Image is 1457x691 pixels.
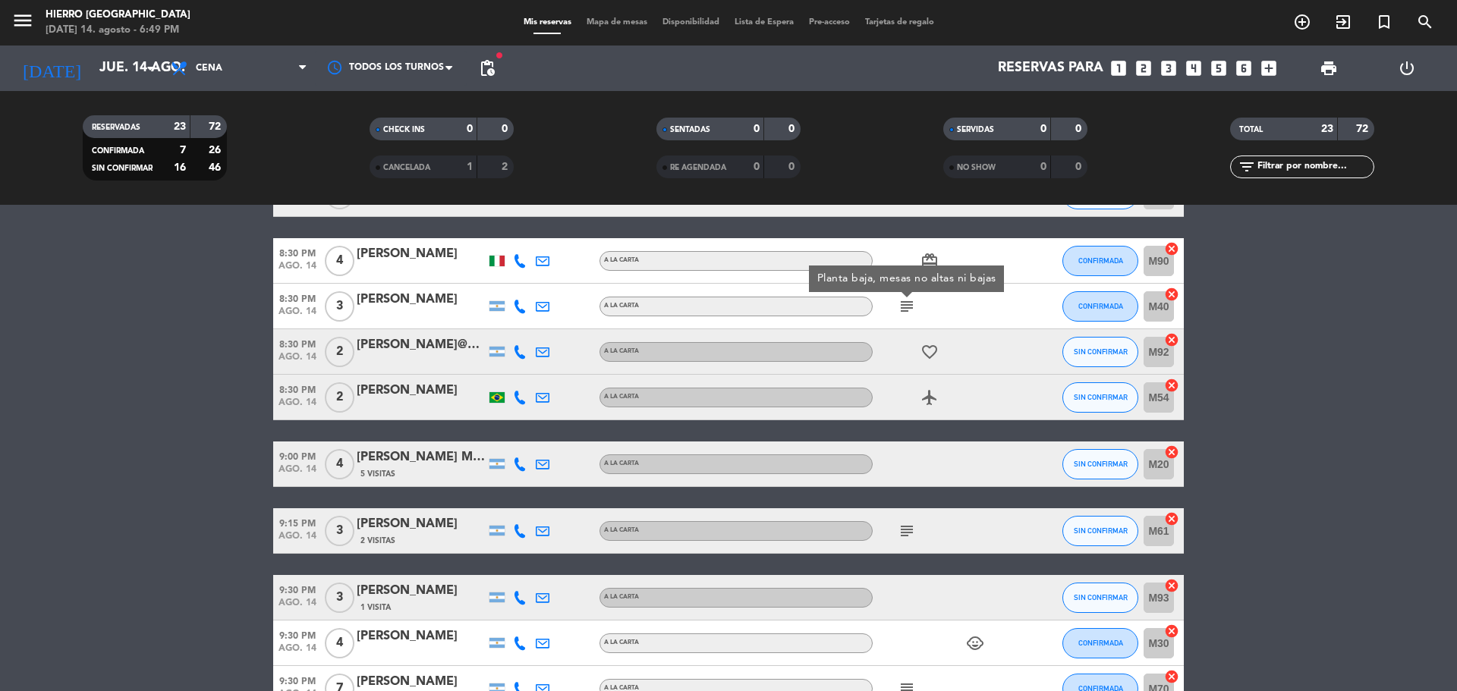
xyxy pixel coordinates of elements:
i: subject [898,522,916,540]
button: SIN CONFIRMAR [1062,516,1138,546]
button: menu [11,9,34,37]
strong: 0 [788,124,798,134]
span: SERVIDAS [957,126,994,133]
span: 4 [325,628,354,658]
span: 5 Visitas [360,468,395,480]
div: Hierro [GEOGRAPHIC_DATA] [46,8,190,23]
span: 8:30 PM [273,380,322,397]
span: TOTAL [1239,126,1263,133]
span: CONFIRMADA [1078,639,1123,647]
i: add_box [1259,58,1279,78]
strong: 2 [502,162,511,172]
div: [PERSON_NAME] Muebles [357,448,486,467]
i: airplanemode_active [920,388,939,407]
span: CONFIRMADA [92,147,144,155]
span: ago. 14 [273,261,322,278]
div: [PERSON_NAME] [357,514,486,534]
i: search [1416,13,1434,31]
span: SENTADAS [670,126,710,133]
span: ago. 14 [273,531,322,548]
span: NO SHOW [957,164,996,171]
i: cancel [1164,332,1179,347]
button: SIN CONFIRMAR [1062,583,1138,613]
span: ago. 14 [273,397,322,415]
span: Pre-acceso [801,18,858,27]
strong: 0 [1075,162,1084,172]
strong: 0 [1040,124,1046,134]
i: child_care [966,634,984,652]
span: SIN CONFIRMAR [1074,347,1128,356]
span: A la carta [604,348,639,354]
strong: 0 [1040,162,1046,172]
i: card_giftcard [920,252,939,270]
i: turned_in_not [1375,13,1393,31]
span: CONFIRMADA [1078,256,1123,265]
span: 8:30 PM [273,335,322,352]
span: CHECK INS [383,126,425,133]
span: SIN CONFIRMAR [92,165,153,172]
i: cancel [1164,287,1179,302]
span: SIN CONFIRMAR [1074,460,1128,468]
span: SIN CONFIRMAR [1074,593,1128,601]
span: 9:30 PM [273,671,322,689]
strong: 0 [467,124,473,134]
strong: 0 [754,162,760,172]
i: looks_4 [1184,58,1204,78]
i: filter_list [1238,158,1256,176]
span: 4 [325,449,354,479]
strong: 1 [467,162,473,172]
span: A la carta [604,527,639,533]
button: SIN CONFIRMAR [1062,382,1138,413]
span: ago. 14 [273,306,322,324]
div: [PERSON_NAME] [357,627,486,646]
i: cancel [1164,578,1179,593]
span: RESERVADAS [92,124,140,131]
button: CONFIRMADA [1062,628,1138,658]
div: LOG OUT [1367,46,1446,91]
i: cancel [1164,241,1179,256]
i: exit_to_app [1334,13,1352,31]
div: [PERSON_NAME] [357,290,486,309]
i: cancel [1164,444,1179,460]
span: 3 [325,516,354,546]
span: fiber_manual_record [495,51,504,60]
strong: 26 [209,145,224,155]
span: A la carta [604,460,639,466]
span: ago. 14 [273,598,322,615]
strong: 72 [209,121,224,132]
i: cancel [1164,623,1179,639]
strong: 0 [754,124,760,134]
span: Mis reservas [516,18,579,27]
i: arrow_drop_down [141,59,159,77]
span: A la carta [604,394,639,400]
span: 2 [325,382,354,413]
i: subject [898,297,916,316]
span: 9:00 PM [273,447,322,464]
i: looks_5 [1209,58,1229,78]
span: 3 [325,291,354,322]
i: menu [11,9,34,32]
strong: 46 [209,162,224,173]
span: CONFIRMADA [1078,302,1123,310]
i: power_settings_new [1398,59,1416,77]
button: SIN CONFIRMAR [1062,337,1138,367]
div: [PERSON_NAME]@Digital [DOMAIN_NAME] [PERSON_NAME]@Digital [DOMAIN_NAME] [357,335,486,355]
i: looks_3 [1159,58,1179,78]
i: favorite_border [920,343,939,361]
span: ago. 14 [273,352,322,369]
i: looks_6 [1234,58,1254,78]
span: Lista de Espera [727,18,801,27]
strong: 23 [174,121,186,132]
span: 9:15 PM [273,514,322,531]
span: 9:30 PM [273,580,322,598]
input: Filtrar por nombre... [1256,159,1374,175]
span: SIN CONFIRMAR [1074,393,1128,401]
span: CANCELADA [383,164,430,171]
i: looks_two [1134,58,1153,78]
div: [PERSON_NAME] [357,244,486,264]
button: SIN CONFIRMAR [1062,449,1138,479]
span: A la carta [604,639,639,645]
i: looks_one [1109,58,1128,78]
strong: 72 [1356,124,1371,134]
i: [DATE] [11,52,92,85]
